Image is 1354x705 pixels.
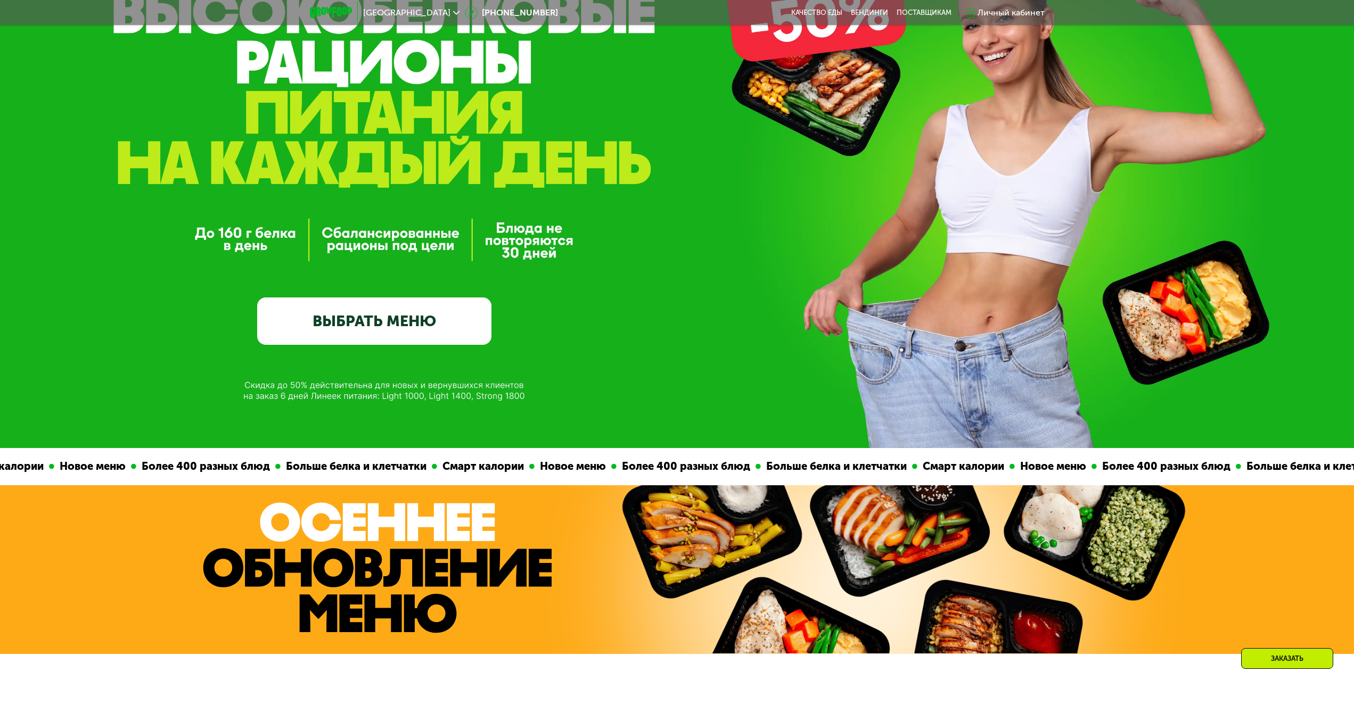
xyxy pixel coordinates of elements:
[53,458,192,475] div: Более 400 разных блюд
[354,458,446,475] div: Смарт калории
[1158,458,1309,475] div: Больше белка и клетчатки
[931,458,1008,475] div: Новое меню
[978,6,1045,19] div: Личный кабинет
[197,458,348,475] div: Больше белка и клетчатки
[451,458,528,475] div: Новое меню
[465,6,558,19] a: [PHONE_NUMBER]
[533,458,672,475] div: Более 400 разных блюд
[363,9,450,17] span: [GEOGRAPHIC_DATA]
[791,9,842,17] a: Качество еды
[1241,648,1333,669] div: Заказать
[1013,458,1152,475] div: Более 400 разных блюд
[897,9,951,17] div: поставщикам
[677,458,828,475] div: Больше белка и клетчатки
[851,9,888,17] a: Вендинги
[257,297,491,344] a: ВЫБРАТЬ МЕНЮ
[834,458,926,475] div: Смарт калории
